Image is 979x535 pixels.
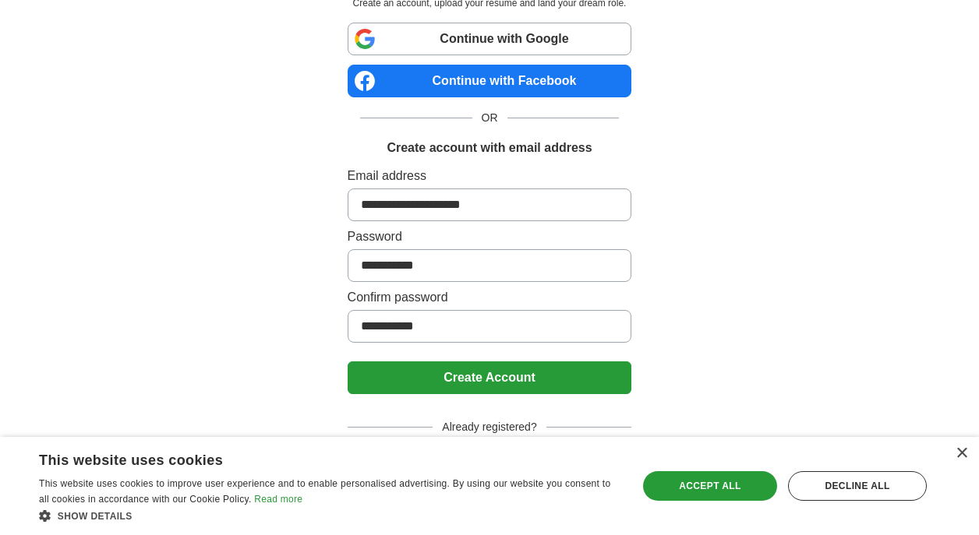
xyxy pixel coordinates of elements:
div: This website uses cookies [39,446,581,470]
div: Show details [39,508,620,523]
label: Email address [348,167,632,185]
button: Create Account [348,361,632,394]
label: Confirm password [348,288,632,307]
a: Continue with Google [348,23,632,55]
span: This website uses cookies to improve user experience and to enable personalised advertising. By u... [39,478,610,505]
span: OR [472,110,507,126]
span: Already registered? [433,419,546,435]
label: Password [348,227,632,246]
a: Continue with Facebook [348,65,632,97]
div: Close [956,448,967,459]
h1: Create account with email address [387,139,592,157]
div: Decline all [788,471,927,501]
div: Accept all [643,471,777,501]
span: Show details [58,511,133,522]
a: Read more, opens a new window [254,494,302,505]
